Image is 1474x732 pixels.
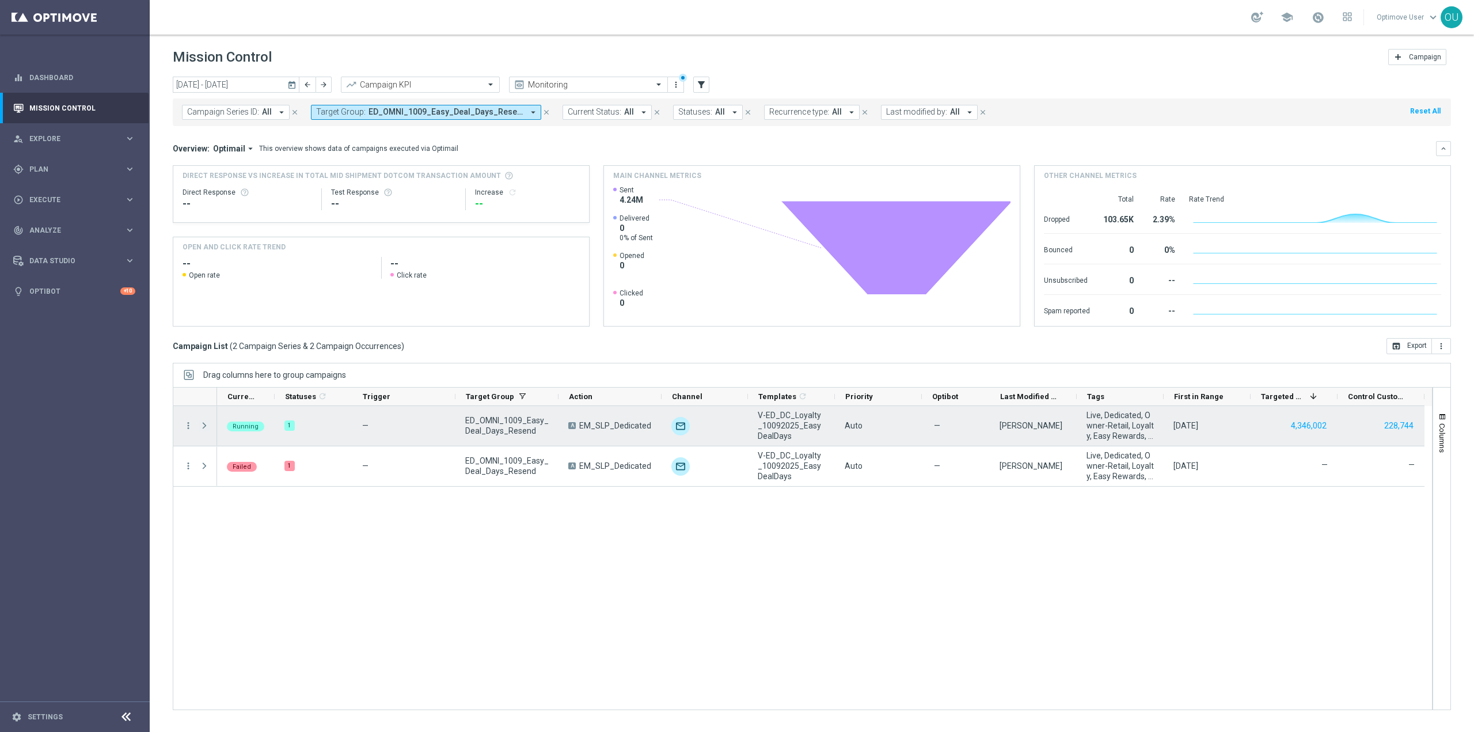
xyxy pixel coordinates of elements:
div: Mission Control [13,93,135,123]
div: gps_fixed Plan keyboard_arrow_right [13,165,136,174]
i: arrow_drop_down [730,107,740,117]
i: keyboard_arrow_right [124,164,135,175]
button: add Campaign [1388,49,1446,65]
input: Select date range [173,77,299,93]
h1: Mission Control [173,49,272,66]
button: close [860,106,870,119]
span: Click rate [397,271,427,280]
button: Current Status: All arrow_drop_down [563,105,652,120]
div: -- [331,197,455,211]
h4: Other channel metrics [1044,170,1137,181]
i: person_search [13,134,24,144]
button: person_search Explore keyboard_arrow_right [13,134,136,143]
i: refresh [798,392,807,401]
span: Columns [1438,423,1447,453]
span: A [568,422,576,429]
span: — [362,461,368,471]
div: Rate [1148,195,1175,204]
div: Nick Russo [1000,420,1062,431]
i: refresh [508,188,517,197]
div: Rate Trend [1189,195,1441,204]
i: close [542,108,550,116]
a: Dashboard [29,62,135,93]
span: V-ED_DC_Loyalty_10092025_EasyDealDays [758,450,825,481]
i: arrow_drop_down [528,107,538,117]
span: Delivered [620,214,653,223]
a: Optimove Userkeyboard_arrow_down [1376,9,1441,26]
span: Open rate [189,271,220,280]
div: Press SPACE to select this row. [217,406,1424,446]
i: track_changes [13,225,24,236]
span: — [934,420,940,431]
i: open_in_browser [1392,342,1401,351]
div: Data Studio keyboard_arrow_right [13,256,136,266]
button: 228,744 [1383,419,1415,433]
h3: Overview: [173,143,210,154]
div: Press SPACE to select this row. [173,446,217,487]
span: Channel [672,392,702,401]
h4: Main channel metrics [613,170,701,181]
i: more_vert [1437,342,1446,351]
button: arrow_forward [316,77,332,93]
span: Direct Response VS Increase In Total Mid Shipment Dotcom Transaction Amount [183,170,501,181]
i: arrow_drop_down [276,107,287,117]
div: Execute [13,195,124,205]
span: ED_OMNI_1009_Easy_Deal_Days_Resend [465,415,549,436]
div: This overview shows data of campaigns executed via Optimail [259,143,458,154]
button: Optimail arrow_drop_down [210,143,259,154]
i: more_vert [183,420,193,431]
span: Control Customers [1348,392,1405,401]
span: All [950,107,960,117]
ng-select: Campaign KPI [341,77,500,93]
span: Templates [758,392,796,401]
span: Drag columns here to group campaigns [203,370,346,380]
span: keyboard_arrow_down [1427,11,1439,24]
colored-tag: Running [227,420,264,431]
a: Settings [28,714,63,720]
button: track_changes Analyze keyboard_arrow_right [13,226,136,235]
span: Priority [845,392,873,401]
span: ) [401,341,404,351]
span: Recurrence type: [769,107,829,117]
button: Mission Control [13,104,136,113]
i: arrow_drop_down [245,143,256,154]
span: Explore [29,135,124,142]
span: Auto [845,421,863,430]
div: 1 [284,461,295,471]
span: school [1281,11,1293,24]
colored-tag: Failed [227,461,257,472]
button: more_vert [183,461,193,471]
i: arrow_drop_down [846,107,857,117]
div: Optimail [671,417,690,435]
button: play_circle_outline Execute keyboard_arrow_right [13,195,136,204]
div: Press SPACE to select this row. [173,406,217,446]
span: All [715,107,725,117]
button: equalizer Dashboard [13,73,136,82]
i: keyboard_arrow_right [124,194,135,205]
span: Optibot [932,392,958,401]
div: -- [183,197,312,211]
span: Last modified by: [886,107,947,117]
span: Optimail [213,143,245,154]
button: close [290,106,300,119]
button: keyboard_arrow_down [1436,141,1451,156]
i: equalizer [13,73,24,83]
div: There are unsaved changes [679,74,687,82]
span: 0% of Sent [620,233,653,242]
span: 2 Campaign Series & 2 Campaign Occurrences [233,341,401,351]
img: Optimail [671,457,690,476]
span: Campaign Series ID: [187,107,259,117]
span: EM_SLP_Dedicated [579,461,651,471]
div: Total [1104,195,1134,204]
div: Plan [13,164,124,175]
div: 0% [1148,240,1175,258]
span: EM_SLP_Dedicated [579,420,651,431]
button: Last modified by: All arrow_drop_down [881,105,978,120]
button: close [743,106,753,119]
i: close [653,108,661,116]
